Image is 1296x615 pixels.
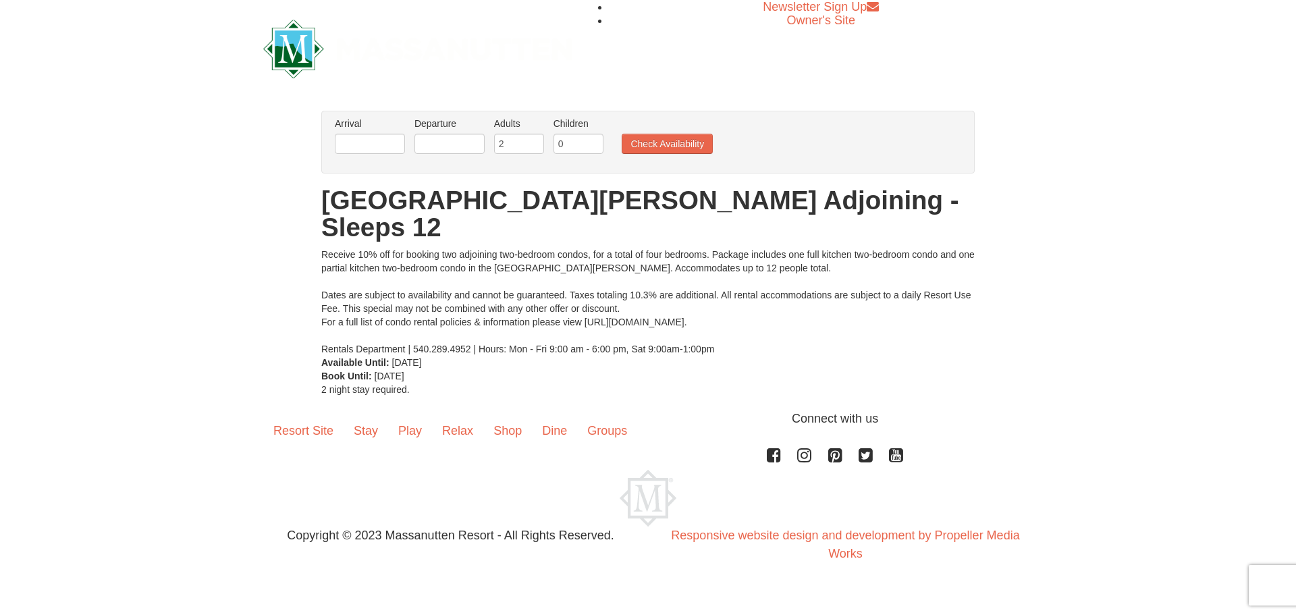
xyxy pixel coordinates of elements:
[321,187,975,241] h1: [GEOGRAPHIC_DATA][PERSON_NAME] Adjoining - Sleeps 12
[787,14,855,27] a: Owner's Site
[321,371,372,381] strong: Book Until:
[263,410,1033,428] p: Connect with us
[388,410,432,452] a: Play
[321,357,389,368] strong: Available Until:
[263,20,572,78] img: Massanutten Resort Logo
[263,31,572,63] a: Massanutten Resort
[671,529,1019,560] a: Responsive website design and development by Propeller Media Works
[553,117,603,130] label: Children
[432,410,483,452] a: Relax
[263,410,344,452] a: Resort Site
[375,371,404,381] span: [DATE]
[344,410,388,452] a: Stay
[483,410,532,452] a: Shop
[392,357,422,368] span: [DATE]
[622,134,713,154] button: Check Availability
[577,410,637,452] a: Groups
[335,117,405,130] label: Arrival
[494,117,544,130] label: Adults
[253,527,648,545] p: Copyright © 2023 Massanutten Resort - All Rights Reserved.
[620,470,676,527] img: Massanutten Resort Logo
[321,384,410,395] span: 2 night stay required.
[321,248,975,356] div: Receive 10% off for booking two adjoining two-bedroom condos, for a total of four bedrooms. Packa...
[414,117,485,130] label: Departure
[532,410,577,452] a: Dine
